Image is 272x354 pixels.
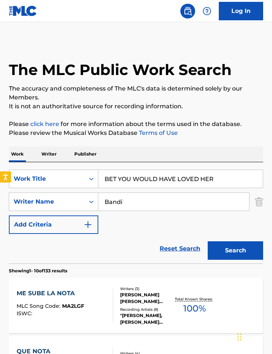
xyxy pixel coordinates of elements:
a: Reset Search [156,241,204,257]
p: Work [9,146,26,162]
p: Please for more information about the terms used in the database. [9,120,263,129]
a: click here [30,120,59,127]
p: Publisher [72,146,99,162]
h1: The MLC Public Work Search [9,61,232,79]
img: 9d2ae6d4665cec9f34b9.svg [84,220,92,229]
div: Help [200,4,214,18]
div: Writer Name [14,197,80,206]
p: The accuracy and completeness of The MLC's data is determined solely by our Members. [9,84,263,102]
p: Total Known Shares: [175,296,214,302]
iframe: Chat Widget [235,319,272,354]
div: Drag [237,326,242,348]
a: Public Search [180,4,195,18]
div: [PERSON_NAME] [PERSON_NAME] [PERSON_NAME], [PERSON_NAME] [PERSON_NAME] [120,292,173,305]
a: ME SUBE LA NOTAMLC Song Code:MA2LGFISWC:Writers (3)[PERSON_NAME] [PERSON_NAME] [PERSON_NAME], [PE... [9,278,263,333]
p: It is not an authoritative source for recording information. [9,102,263,111]
div: Writers ( 3 ) [120,286,173,292]
div: Recording Artists ( 8 ) [120,307,173,312]
button: Search [208,241,263,260]
div: "[PERSON_NAME], [PERSON_NAME] FLOW", [PERSON_NAME], [PERSON_NAME] FLOW, MENOL COTIZE|[PERSON_NAME... [120,312,173,326]
img: MLC Logo [9,6,37,16]
img: help [203,7,211,16]
span: MA2LGF [62,303,84,309]
p: Showing 1 - 10 of 133 results [9,268,67,274]
span: MLC Song Code : [17,303,62,309]
span: 100 % [183,302,206,315]
form: Search Form [9,170,263,263]
div: Work Title [14,174,80,183]
p: Writer [39,146,59,162]
button: Add Criteria [9,215,98,234]
span: ISWC : [17,310,34,317]
div: ME SUBE LA NOTA [17,289,84,298]
img: search [183,7,192,16]
img: Delete Criterion [255,193,263,211]
p: Please review the Musical Works Database [9,129,263,137]
a: Terms of Use [137,129,178,136]
a: Log In [219,2,263,20]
